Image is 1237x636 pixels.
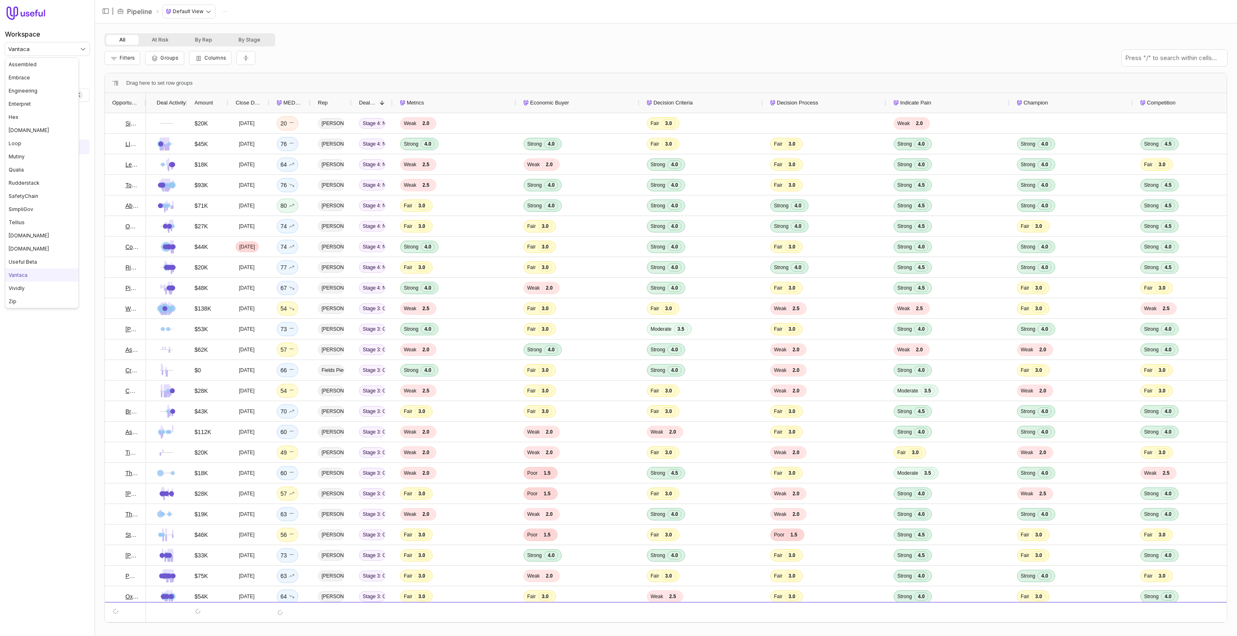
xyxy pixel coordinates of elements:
[9,127,49,133] span: [DOMAIN_NAME]
[9,180,39,186] span: Rudderstack
[9,88,37,94] span: Engineering
[9,246,49,252] span: [DOMAIN_NAME]
[9,206,33,212] span: SimpliGov
[9,285,25,291] span: Vividly
[9,74,30,81] span: Embrace
[9,219,25,225] span: Tellius
[9,232,49,239] span: [DOMAIN_NAME]
[9,193,38,199] span: SafetyChain
[9,298,16,304] span: Zip
[9,272,28,278] span: Vantaca
[9,140,21,146] span: Loop
[9,259,37,265] span: Useful Beta
[9,167,24,173] span: Qualia
[9,114,19,120] span: Hex
[9,61,37,67] span: Assembled
[9,101,31,107] span: Enterpret
[9,153,25,160] span: Mutiny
